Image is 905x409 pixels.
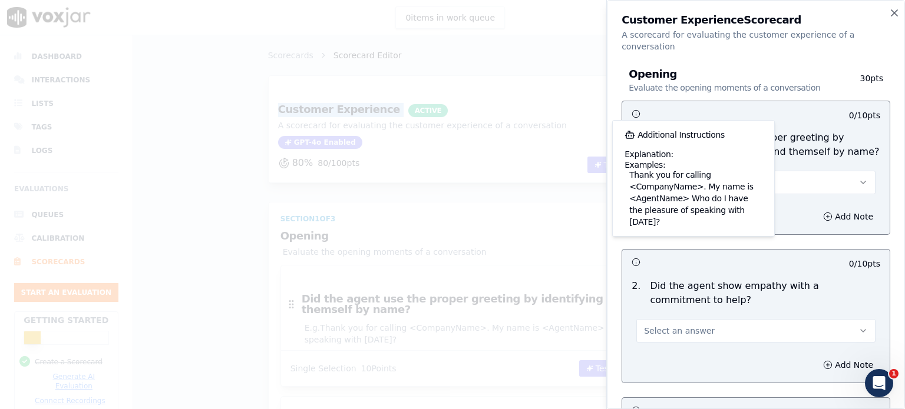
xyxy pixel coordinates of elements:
[625,169,762,228] p: Thank you for calling <CompanyName>. My name is <AgentName> Who do I have the pleasure of speakin...
[650,279,880,307] p: Did the agent show empathy with a commitment to help?
[629,69,841,94] h3: Opening
[841,72,883,94] p: 30 pts
[865,369,893,397] iframe: Intercom live chat
[889,369,899,378] span: 1
[816,357,880,373] button: Add Note
[622,15,801,25] h3: Customer Experience Scorecard
[627,279,645,307] p: 2 .
[644,325,715,337] span: Select an answer
[849,109,880,121] p: 0 / 10 pts
[629,82,820,94] p: Evaluate the opening moments of a conversation
[816,208,880,225] button: Add Note
[849,258,880,270] p: 0 / 10 pts
[625,161,665,169] label: Examples:
[625,150,673,158] label: Explanation:
[625,129,725,141] div: Additional Instructions
[622,29,890,52] p: A scorecard for evaluating the customer experience of a conversation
